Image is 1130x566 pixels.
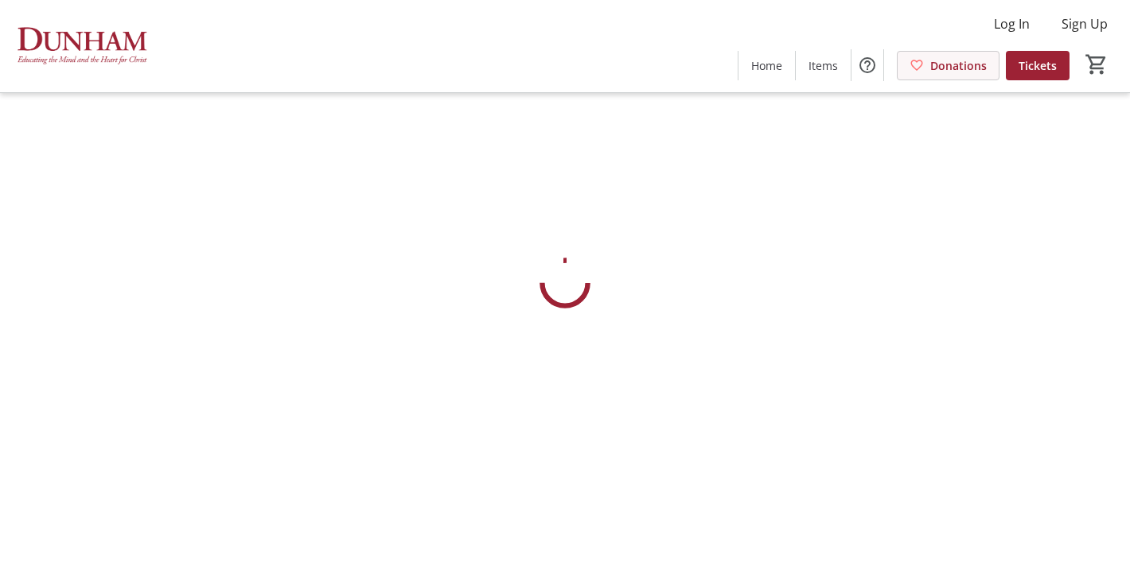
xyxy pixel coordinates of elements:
button: Help [851,49,883,81]
span: Items [809,57,838,74]
span: Home [751,57,782,74]
button: Log In [981,11,1042,37]
a: Items [796,51,851,80]
span: Donations [930,57,987,74]
a: Donations [897,51,999,80]
span: Tickets [1019,57,1057,74]
img: The Dunham School's Logo [10,6,151,86]
span: Log In [994,14,1030,33]
button: Cart [1082,50,1111,79]
span: Sign Up [1062,14,1108,33]
a: Tickets [1006,51,1070,80]
button: Sign Up [1049,11,1120,37]
a: Home [738,51,795,80]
